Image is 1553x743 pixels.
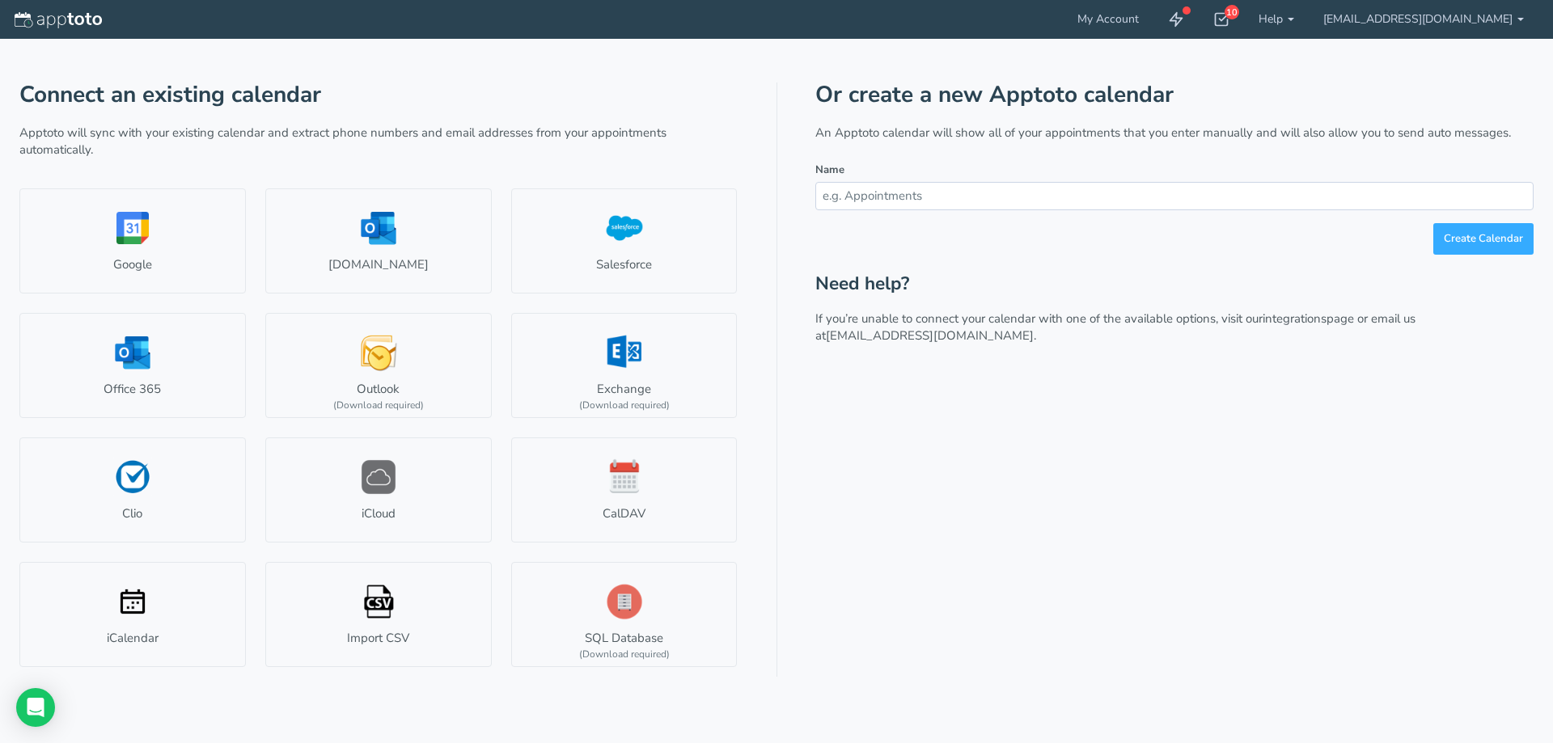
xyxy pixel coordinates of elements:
p: Apptoto will sync with your existing calendar and extract phone numbers and email addresses from ... [19,125,738,159]
a: [DOMAIN_NAME] [265,188,492,293]
p: An Apptoto calendar will show all of your appointments that you enter manually and will also allo... [815,125,1534,141]
img: logo-apptoto--white.svg [15,12,102,28]
div: 10 [1225,5,1239,19]
a: Import CSV [265,562,492,667]
h2: Need help? [815,274,1534,294]
input: e.g. Appointments [815,182,1534,210]
a: Google [19,188,246,293]
a: CalDAV [511,437,738,542]
button: Create Calendar [1433,223,1534,255]
a: Exchange [511,313,738,418]
a: Salesforce [511,188,738,293]
a: Outlook [265,313,492,418]
div: (Download required) [579,399,670,412]
div: Open Intercom Messenger [16,688,55,727]
h1: Or create a new Apptoto calendar [815,82,1534,108]
a: iCloud [265,437,492,542]
a: Office 365 [19,313,246,418]
label: Name [815,163,844,178]
a: [EMAIL_ADDRESS][DOMAIN_NAME]. [826,327,1036,344]
a: SQL Database [511,562,738,667]
div: (Download required) [579,648,670,661]
p: If you’re unable to connect your calendar with one of the available options, visit our page or em... [815,310,1534,345]
a: Clio [19,437,246,542]
h1: Connect an existing calendar [19,82,738,108]
div: (Download required) [333,399,424,412]
a: integrations [1263,310,1327,327]
a: iCalendar [19,562,246,667]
